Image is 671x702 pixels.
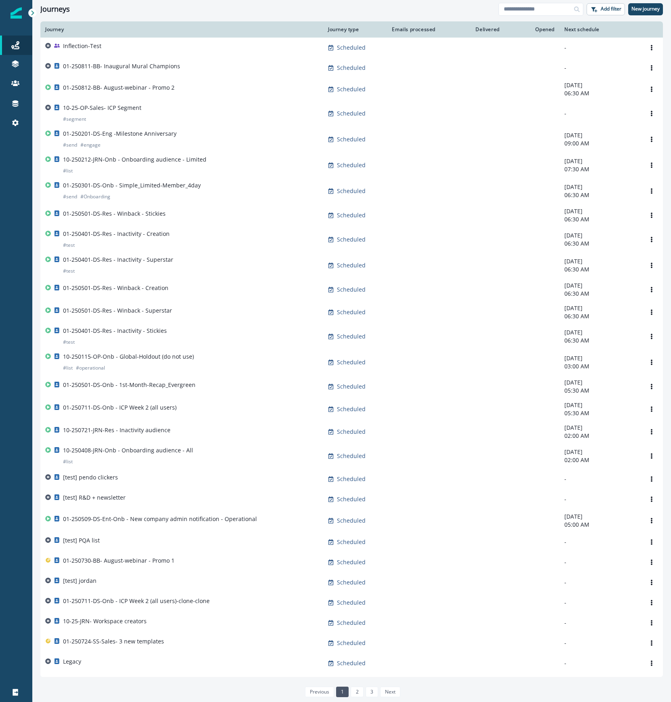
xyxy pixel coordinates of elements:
p: 01-250724-SS-Sales- 3 new templates [63,637,164,645]
p: 06:30 AM [564,290,635,298]
p: - [564,538,635,546]
p: 01-250201-DS-Eng -Milestone Anniversary [63,130,177,138]
p: Scheduled [337,358,366,366]
p: - [564,578,635,586]
p: 06:30 AM [564,191,635,199]
ul: Pagination [303,687,401,697]
p: [DATE] [564,354,635,362]
p: 06:30 AM [564,240,635,248]
p: Scheduled [337,109,366,118]
a: 01-250730-BB- August-webinar - Promo 1Scheduled--Options [40,552,663,572]
p: [DATE] [564,207,635,215]
a: 01-250201-DS-Eng -Milestone Anniversary#send#engageScheduled-[DATE]09:00 AMOptions [40,126,663,152]
p: 01-250501-DS-Res - Winback - Superstar [63,307,172,315]
p: 10-250408-JRN-Onb - Onboarding audience - All [63,446,193,454]
p: Scheduled [337,383,366,391]
button: Options [645,209,658,221]
p: - [564,475,635,483]
p: 03:00 AM [564,362,635,370]
button: Options [645,450,658,462]
p: 01-250501-DS-Res - Winback - Stickies [63,210,166,218]
p: Scheduled [337,659,366,667]
h1: Journeys [40,5,70,14]
p: 01-250401-DS-Res - Inactivity - Superstar [63,256,173,264]
a: 01-250301-DS-Onb - Simple_Limited-Member_4day#send#OnboardingScheduled-[DATE]06:30 AMOptions [40,178,663,204]
button: Options [645,133,658,145]
p: 01-250811-BB- Inaugural Mural Champions [63,62,180,70]
button: Options [645,426,658,438]
a: Page 3 [366,687,378,697]
p: # test [63,241,75,249]
button: Options [645,306,658,318]
p: # Onboarding [80,193,110,201]
a: [test] R&D + newsletterScheduled--Options [40,489,663,509]
a: Page 2 [351,687,363,697]
p: 02:00 AM [564,432,635,440]
p: Scheduled [337,405,366,413]
a: 01-250811-BB- Inaugural Mural ChampionsScheduled--Options [40,58,663,78]
a: 01-250501-DS-Res - Winback - StickiesScheduled-[DATE]06:30 AMOptions [40,204,663,227]
a: 10-25-OP-Sales- ICP Segment#segmentScheduled--Options [40,101,663,126]
p: [DATE] [564,131,635,139]
p: Scheduled [337,619,366,627]
p: Scheduled [337,308,366,316]
p: 01-250509-DS-Ent-Onb - New company admin notification - Operational [63,515,257,523]
p: 05:00 AM [564,521,635,529]
a: Page 1 is your current page [336,687,349,697]
p: - [564,495,635,503]
p: Scheduled [337,286,366,294]
button: Options [645,657,658,669]
p: 10-250115-OP-Onb - Global-Holdout (do not use) [63,353,194,361]
p: 01-250401-DS-Res - Inactivity - Creation [63,230,170,238]
button: Options [645,403,658,415]
p: 10-25-JRN- Workspace creators [63,617,147,625]
p: 02:00 AM [564,456,635,464]
p: [DATE] [564,257,635,265]
p: # send [63,141,77,149]
p: 01-250730-BB- August-webinar - Promo 1 [63,557,175,565]
button: Options [645,83,658,95]
p: [test] jordan [63,577,97,585]
p: 06:30 AM [564,89,635,97]
a: 10-25-JRN- Workspace creatorsScheduled--Options [40,613,663,633]
p: Scheduled [337,452,366,460]
p: 01-250401-DS-Res - Inactivity - Stickies [63,327,167,335]
button: Options [645,62,658,74]
a: [test] PQA listScheduled--Options [40,532,663,552]
button: Options [645,597,658,609]
div: Emails processed [389,26,435,33]
p: Inflection-Test [63,42,101,50]
a: [Archive] 01-250415-BB-Free-Up - AIEU upgradeScheduled--Options [40,673,663,694]
p: [DATE] [564,401,635,409]
a: [test] pendo clickersScheduled--Options [40,469,663,489]
a: 10-250721-JRN-Res - Inactivity audienceScheduled-[DATE]02:00 AMOptions [40,420,663,443]
button: Options [645,107,658,120]
p: 05:30 AM [564,387,635,395]
button: Options [645,284,658,296]
p: # test [63,338,75,346]
p: [DATE] [564,378,635,387]
p: Scheduled [337,44,366,52]
a: 01-250501-DS-Res - Winback - SuperstarScheduled-[DATE]06:30 AMOptions [40,301,663,324]
a: 01-250812-BB- August-webinar - Promo 2Scheduled-[DATE]06:30 AMOptions [40,78,663,101]
a: 01-250401-DS-Res - Inactivity - Superstar#testScheduled-[DATE]06:30 AMOptions [40,252,663,278]
a: 10-250212-JRN-Onb - Onboarding audience - Limited#listScheduled-[DATE]07:30 AMOptions [40,152,663,178]
p: [test] pendo clickers [63,473,118,481]
p: - [564,599,635,607]
button: Options [645,617,658,629]
p: - [564,639,635,647]
button: Options [645,233,658,246]
p: # test [63,267,75,275]
a: Next page [380,687,400,697]
p: 06:30 AM [564,336,635,345]
p: Scheduled [337,235,366,244]
p: 01-250711-DS-Onb - ICP Week 2 (all users) [63,404,177,412]
p: [DATE] [564,328,635,336]
button: Options [645,515,658,527]
div: Delivered [445,26,500,33]
a: [test] jordanScheduled--Options [40,572,663,593]
p: Add filter [601,6,621,12]
p: 01-250501-DS-Res - Winback - Creation [63,284,168,292]
a: Inflection-TestScheduled--Options [40,38,663,58]
button: Options [645,259,658,271]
